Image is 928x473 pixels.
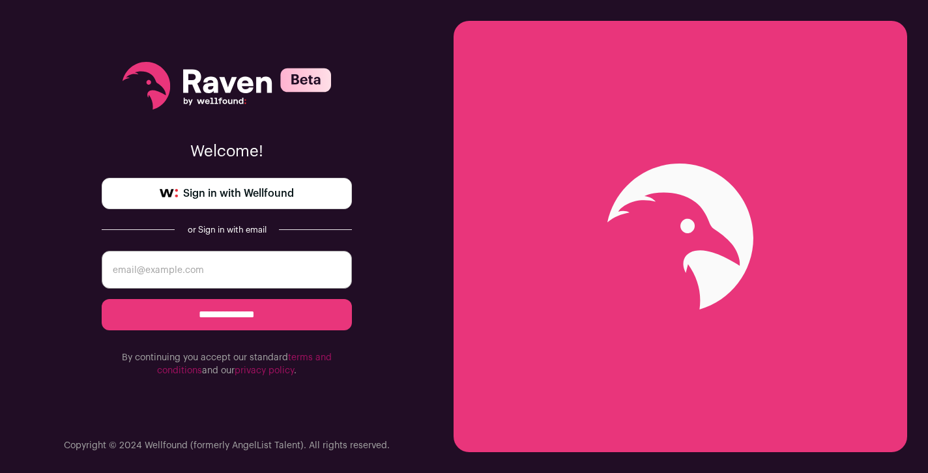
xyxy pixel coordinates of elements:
div: or Sign in with email [185,225,268,235]
a: privacy policy [235,366,294,375]
p: Welcome! [102,141,352,162]
a: terms and conditions [157,353,332,375]
input: email@example.com [102,251,352,289]
span: Sign in with Wellfound [183,186,294,201]
img: wellfound-symbol-flush-black-fb3c872781a75f747ccb3a119075da62bfe97bd399995f84a933054e44a575c4.png [160,189,178,198]
p: Copyright © 2024 Wellfound (formerly AngelList Talent). All rights reserved. [64,439,390,452]
p: By continuing you accept our standard and our . [102,351,352,377]
a: Sign in with Wellfound [102,178,352,209]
